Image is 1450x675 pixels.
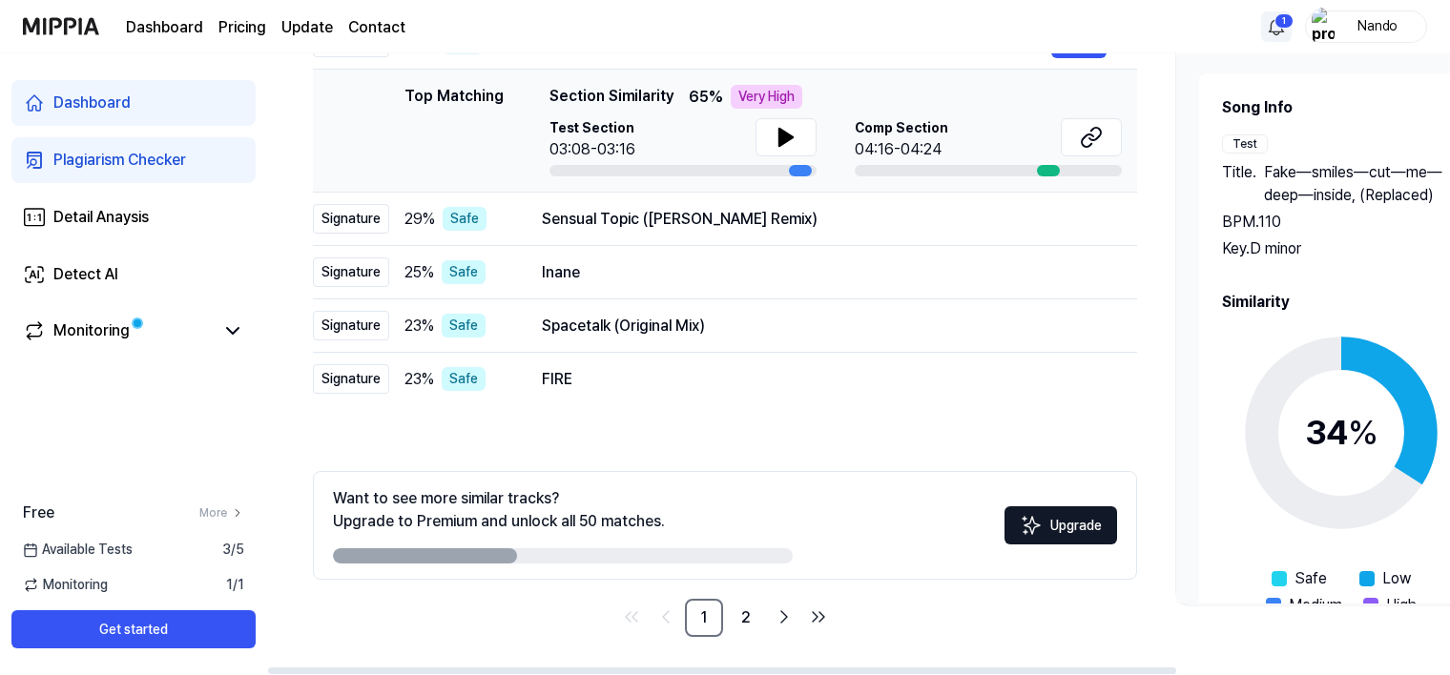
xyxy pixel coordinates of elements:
[616,602,647,632] a: Go to first page
[53,263,118,286] div: Detect AI
[1005,506,1117,544] button: Upgrade
[1348,412,1378,453] span: %
[549,138,635,161] div: 03:08-03:16
[53,149,186,172] div: Plagiarism Checker
[53,92,131,114] div: Dashboard
[769,602,799,632] a: Go to next page
[313,311,389,340] div: Signature
[126,16,203,39] a: Dashboard
[1305,407,1378,459] div: 34
[11,610,256,648] button: Get started
[281,16,333,39] a: Update
[803,602,834,632] a: Go to last page
[1222,161,1256,207] span: Title .
[313,364,389,394] div: Signature
[23,575,108,595] span: Monitoring
[222,540,244,560] span: 3 / 5
[1312,8,1335,46] img: profile
[313,599,1137,637] nav: pagination
[404,85,504,176] div: Top Matching
[542,368,1107,391] div: FIRE
[313,257,389,287] div: Signature
[23,501,54,524] span: Free
[11,80,256,126] a: Dashboard
[731,85,802,109] div: Very High
[443,207,487,231] div: Safe
[542,315,1107,337] div: Spacetalk (Original Mix)
[1340,15,1415,36] div: Nando
[348,16,405,39] a: Contact
[442,367,486,391] div: Safe
[542,208,1107,231] div: Sensual Topic ([PERSON_NAME] Remix)
[727,599,765,637] a: 2
[404,261,434,284] span: 25 %
[1274,13,1294,29] div: 1
[689,86,723,109] span: 65 %
[1020,514,1043,537] img: Sparkles
[404,368,434,391] span: 23 %
[549,85,673,109] span: Section Similarity
[1261,11,1292,42] button: 알림1
[1386,594,1417,617] span: High
[442,260,486,284] div: Safe
[11,194,256,240] a: Detail Anaysis
[313,204,389,234] div: Signature
[685,599,723,637] a: 1
[1265,15,1288,38] img: 알림
[1295,567,1327,590] span: Safe
[542,261,1107,284] div: Inane
[1382,567,1411,590] span: Low
[53,206,149,229] div: Detail Anaysis
[23,540,133,560] span: Available Tests
[855,138,948,161] div: 04:16-04:24
[651,602,681,632] a: Go to previous page
[404,208,435,231] span: 29 %
[404,315,434,337] span: 23 %
[226,575,244,595] span: 1 / 1
[442,314,486,337] div: Safe
[11,252,256,297] a: Detect AI
[11,137,256,183] a: Plagiarism Checker
[333,487,665,533] div: Want to see more similar tracks? Upgrade to Premium and unlock all 50 matches.
[1005,522,1117,541] a: SparklesUpgrade
[23,319,214,342] a: Monitoring
[1222,134,1268,153] div: Test
[855,118,948,138] span: Comp Section
[549,118,635,138] span: Test Section
[1289,594,1342,617] span: Medium
[53,319,130,342] div: Monitoring
[218,16,266,39] a: Pricing
[1305,10,1427,43] button: profileNando
[199,504,244,522] a: More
